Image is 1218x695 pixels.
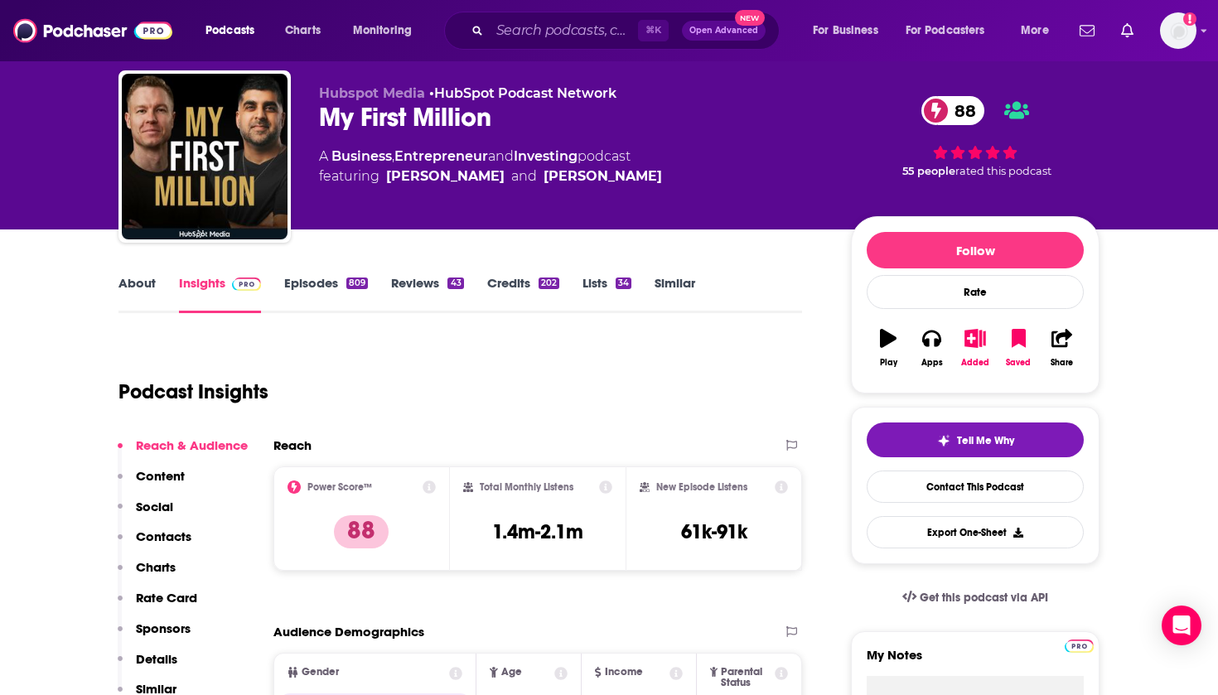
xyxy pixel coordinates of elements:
[1114,17,1140,45] a: Show notifications dropdown
[480,481,573,493] h2: Total Monthly Listens
[1162,606,1201,645] div: Open Intercom Messenger
[392,148,394,164] span: ,
[997,318,1040,378] button: Saved
[681,519,747,544] h3: 61k-91k
[1160,12,1196,49] img: User Profile
[194,17,276,44] button: open menu
[867,318,910,378] button: Play
[1160,12,1196,49] span: Logged in as Mark.Hayward
[605,667,643,678] span: Income
[1021,19,1049,42] span: More
[638,20,669,41] span: ⌘ K
[13,15,172,46] img: Podchaser - Follow, Share and Rate Podcasts
[136,559,176,575] p: Charts
[273,624,424,639] h2: Audience Demographics
[302,667,339,678] span: Gender
[232,278,261,291] img: Podchaser Pro
[341,17,433,44] button: open menu
[1006,358,1031,368] div: Saved
[1160,12,1196,49] button: Show profile menu
[118,468,185,499] button: Content
[274,17,331,44] a: Charts
[867,275,1084,309] div: Rate
[955,165,1051,177] span: rated this podcast
[1065,637,1094,653] a: Pro website
[179,275,261,313] a: InsightsPodchaser Pro
[920,591,1048,605] span: Get this podcast via API
[1183,12,1196,26] svg: Add a profile image
[434,85,616,101] a: HubSpot Podcast Network
[801,17,899,44] button: open menu
[284,275,368,313] a: Episodes809
[136,620,191,636] p: Sponsors
[501,667,522,678] span: Age
[813,19,878,42] span: For Business
[880,358,897,368] div: Play
[492,519,583,544] h3: 1.4m-2.1m
[582,275,631,313] a: Lists34
[895,17,1009,44] button: open menu
[957,434,1014,447] span: Tell Me Why
[682,21,766,41] button: Open AdvancedNew
[488,148,514,164] span: and
[136,499,173,514] p: Social
[118,528,191,559] button: Contacts
[118,275,156,313] a: About
[1065,639,1094,653] img: Podchaser Pro
[319,85,425,101] span: Hubspot Media
[889,577,1061,618] a: Get this podcast via API
[353,19,412,42] span: Monitoring
[394,148,488,164] a: Entrepreneur
[1073,17,1101,45] a: Show notifications dropdown
[136,468,185,484] p: Content
[539,278,559,289] div: 202
[118,651,177,682] button: Details
[118,379,268,404] h1: Podcast Insights
[391,275,463,313] a: Reviews43
[386,167,505,186] a: [PERSON_NAME]
[921,96,984,125] a: 88
[319,147,662,186] div: A podcast
[346,278,368,289] div: 809
[867,232,1084,268] button: Follow
[910,318,953,378] button: Apps
[118,437,248,468] button: Reach & Audience
[921,358,943,368] div: Apps
[307,481,372,493] h2: Power Score™
[118,559,176,590] button: Charts
[867,422,1084,457] button: tell me why sparkleTell Me Why
[136,528,191,544] p: Contacts
[118,620,191,651] button: Sponsors
[447,278,463,289] div: 43
[961,358,989,368] div: Added
[136,437,248,453] p: Reach & Audience
[954,318,997,378] button: Added
[867,471,1084,503] a: Contact This Podcast
[655,275,695,313] a: Similar
[867,516,1084,548] button: Export One-Sheet
[656,481,747,493] h2: New Episode Listens
[490,17,638,44] input: Search podcasts, credits, & more...
[331,148,392,164] a: Business
[118,499,173,529] button: Social
[1041,318,1084,378] button: Share
[273,437,312,453] h2: Reach
[616,278,631,289] div: 34
[511,167,537,186] span: and
[735,10,765,26] span: New
[285,19,321,42] span: Charts
[122,74,288,239] img: My First Million
[460,12,795,50] div: Search podcasts, credits, & more...
[867,647,1084,676] label: My Notes
[906,19,985,42] span: For Podcasters
[1051,358,1073,368] div: Share
[938,96,984,125] span: 88
[319,167,662,186] span: featuring
[487,275,559,313] a: Credits202
[937,434,950,447] img: tell me why sparkle
[205,19,254,42] span: Podcasts
[902,165,955,177] span: 55 people
[136,651,177,667] p: Details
